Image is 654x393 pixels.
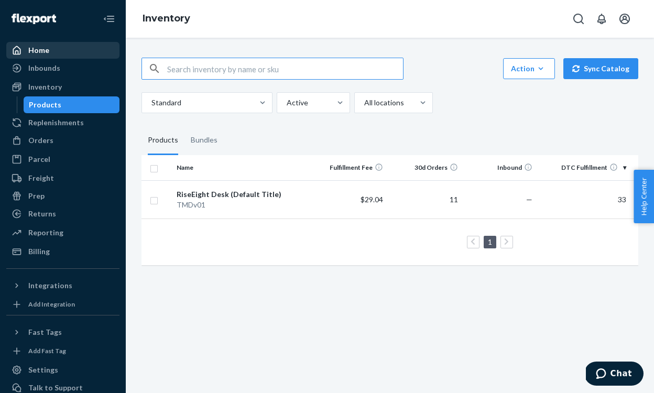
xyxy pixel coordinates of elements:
[313,155,388,180] th: Fulfillment Fee
[167,58,403,79] input: Search inventory by name or sku
[634,170,654,223] button: Help Center
[6,298,119,311] a: Add Integration
[361,195,383,204] span: $29.04
[462,155,537,180] th: Inbound
[6,151,119,168] a: Parcel
[563,58,638,79] button: Sync Catalog
[177,189,308,200] div: RiseEight Desk (Default Title)
[503,58,555,79] button: Action
[12,14,56,24] img: Flexport logo
[148,126,178,155] div: Products
[28,300,75,309] div: Add Integration
[172,155,312,180] th: Name
[28,246,50,257] div: Billing
[6,205,119,222] a: Returns
[29,100,61,110] div: Products
[537,155,630,180] th: DTC Fulfillment
[28,135,53,146] div: Orders
[6,79,119,95] a: Inventory
[28,117,84,128] div: Replenishments
[526,195,532,204] span: —
[191,126,217,155] div: Bundles
[6,224,119,241] a: Reporting
[6,60,119,77] a: Inbounds
[99,8,119,29] button: Close Navigation
[28,383,83,393] div: Talk to Support
[363,97,364,108] input: All locations
[6,345,119,357] a: Add Fast Tag
[150,97,151,108] input: Standard
[286,97,287,108] input: Active
[6,324,119,341] button: Fast Tags
[28,191,45,201] div: Prep
[28,227,63,238] div: Reporting
[28,327,62,337] div: Fast Tags
[387,155,462,180] th: 30d Orders
[568,8,589,29] button: Open Search Box
[28,280,72,291] div: Integrations
[28,346,66,355] div: Add Fast Tag
[511,63,547,74] div: Action
[24,96,120,113] a: Products
[28,154,50,165] div: Parcel
[28,365,58,375] div: Settings
[6,362,119,378] a: Settings
[143,13,190,24] a: Inventory
[177,200,308,210] div: TMDv01
[6,277,119,294] button: Integrations
[28,209,56,219] div: Returns
[6,170,119,187] a: Freight
[614,8,635,29] button: Open account menu
[6,132,119,149] a: Orders
[591,8,612,29] button: Open notifications
[6,188,119,204] a: Prep
[486,237,494,246] a: Page 1 is your current page
[6,243,119,260] a: Billing
[28,173,54,183] div: Freight
[28,63,60,73] div: Inbounds
[6,42,119,59] a: Home
[387,180,462,219] td: 11
[6,114,119,131] a: Replenishments
[28,45,49,56] div: Home
[586,362,644,388] iframe: Opens a widget where you can chat to one of our agents
[134,4,199,34] ol: breadcrumbs
[537,180,630,219] td: 33
[28,82,62,92] div: Inventory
